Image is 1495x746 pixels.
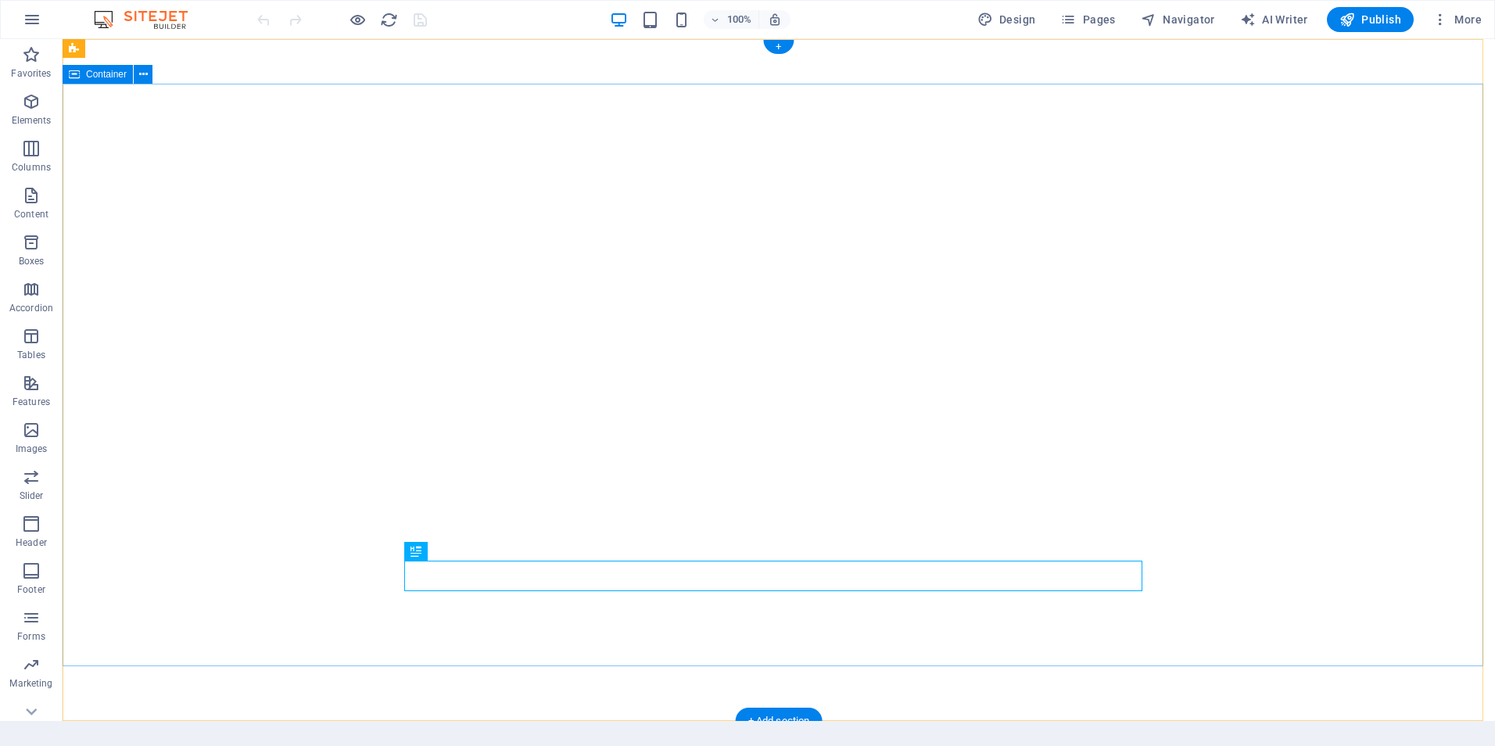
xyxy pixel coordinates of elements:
[13,396,50,408] p: Features
[9,302,53,314] p: Accordion
[763,40,794,54] div: +
[12,161,51,174] p: Columns
[17,630,45,643] p: Forms
[727,10,752,29] h6: 100%
[971,7,1042,32] button: Design
[1234,7,1314,32] button: AI Writer
[12,114,52,127] p: Elements
[1135,7,1221,32] button: Navigator
[380,11,398,29] i: Reload page
[1240,12,1308,27] span: AI Writer
[1339,12,1401,27] span: Publish
[19,255,45,267] p: Boxes
[768,13,782,27] i: On resize automatically adjust zoom level to fit chosen device.
[736,708,823,734] div: + Add section
[9,677,52,690] p: Marketing
[1141,12,1215,27] span: Navigator
[1432,12,1482,27] span: More
[971,7,1042,32] div: Design (Ctrl+Alt+Y)
[20,490,44,502] p: Slider
[1060,12,1115,27] span: Pages
[86,70,127,79] span: Container
[1054,7,1121,32] button: Pages
[90,10,207,29] img: Editor Logo
[704,10,759,29] button: 100%
[11,67,51,80] p: Favorites
[16,443,48,455] p: Images
[1426,7,1488,32] button: More
[16,536,47,549] p: Header
[348,10,367,29] button: Click here to leave preview mode and continue editing
[1327,7,1414,32] button: Publish
[379,10,398,29] button: reload
[977,12,1036,27] span: Design
[14,208,48,221] p: Content
[17,349,45,361] p: Tables
[17,583,45,596] p: Footer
